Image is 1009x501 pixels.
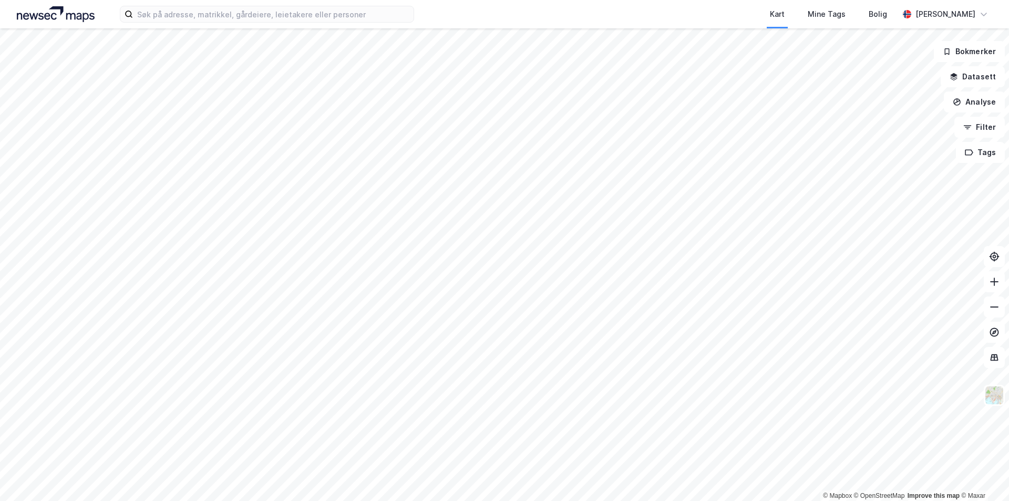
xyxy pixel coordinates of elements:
[956,142,1005,163] button: Tags
[954,117,1005,138] button: Filter
[869,8,887,21] div: Bolig
[133,6,414,22] input: Søk på adresse, matrikkel, gårdeiere, leietakere eller personer
[915,8,975,21] div: [PERSON_NAME]
[17,6,95,22] img: logo.a4113a55bc3d86da70a041830d287a7e.svg
[941,66,1005,87] button: Datasett
[823,492,852,499] a: Mapbox
[934,41,1005,62] button: Bokmerker
[854,492,905,499] a: OpenStreetMap
[908,492,960,499] a: Improve this map
[808,8,846,21] div: Mine Tags
[770,8,785,21] div: Kart
[944,91,1005,113] button: Analyse
[984,385,1004,405] img: Z
[956,451,1009,501] iframe: Chat Widget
